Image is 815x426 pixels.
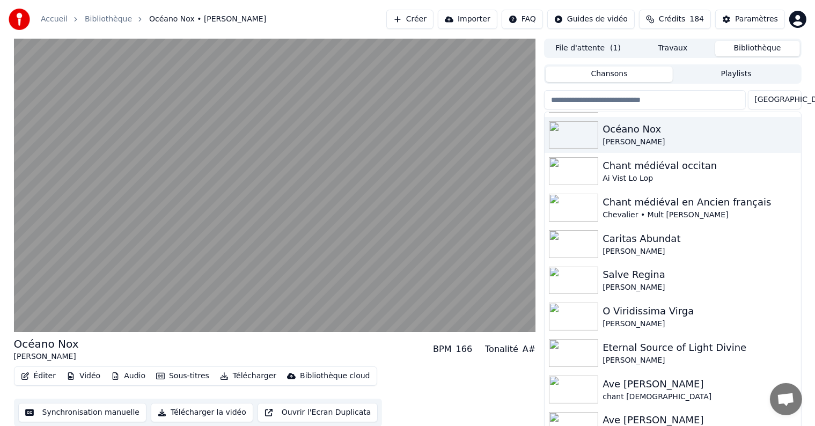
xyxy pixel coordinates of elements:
span: Crédits [659,14,685,25]
div: Eternal Source of Light Divine [603,340,796,355]
div: chant [DEMOGRAPHIC_DATA] [603,392,796,402]
button: Synchronisation manuelle [18,403,147,422]
button: FAQ [502,10,543,29]
button: Vidéo [62,369,105,384]
button: Guides de vidéo [547,10,635,29]
button: Sous-titres [152,369,214,384]
div: [PERSON_NAME] [603,282,796,293]
button: Télécharger [216,369,281,384]
button: Travaux [630,41,715,56]
div: Salve Regina [603,267,796,282]
div: A# [523,343,535,356]
span: Océano Nox • [PERSON_NAME] [149,14,266,25]
button: Créer [386,10,434,29]
button: Ouvrir l'Ecran Duplicata [258,403,378,422]
div: Ouvrir le chat [770,383,802,415]
button: Importer [438,10,497,29]
a: Bibliothèque [85,14,132,25]
button: Bibliothèque [715,41,800,56]
div: Océano Nox [14,336,79,351]
div: BPM [433,343,451,356]
div: Tonalité [485,343,518,356]
button: Paramètres [715,10,785,29]
button: Crédits184 [639,10,711,29]
button: Chansons [546,67,673,82]
span: 184 [689,14,704,25]
div: O Viridissima Virga [603,304,796,319]
div: Bibliothèque cloud [300,371,370,381]
button: Éditer [17,369,60,384]
nav: breadcrumb [41,14,266,25]
div: [PERSON_NAME] [603,355,796,366]
div: Ave [PERSON_NAME] [603,377,796,392]
div: Chant médiéval occitan [603,158,796,173]
img: youka [9,9,30,30]
div: [PERSON_NAME] [603,319,796,329]
div: [PERSON_NAME] [603,246,796,257]
button: Playlists [673,67,800,82]
span: ( 1 ) [610,43,621,54]
div: [PERSON_NAME] [14,351,79,362]
div: [PERSON_NAME] [603,137,796,148]
div: Ai Vist Lo Lop [603,173,796,184]
a: Accueil [41,14,68,25]
button: Télécharger la vidéo [151,403,253,422]
div: Caritas Abundat [603,231,796,246]
div: Chevalier • Mult [PERSON_NAME] [603,210,796,221]
div: 166 [456,343,473,356]
div: Océano Nox [603,122,796,137]
button: Audio [107,369,150,384]
div: Chant médiéval en Ancien français [603,195,796,210]
button: File d'attente [546,41,630,56]
div: Paramètres [735,14,778,25]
